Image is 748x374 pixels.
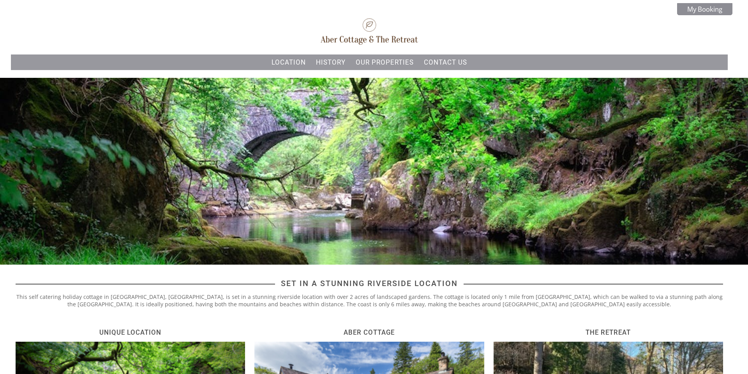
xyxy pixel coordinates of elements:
p: This self catering holiday cottage in [GEOGRAPHIC_DATA], [GEOGRAPHIC_DATA], is set in a stunning ... [16,293,723,308]
a: Our properties [356,58,414,66]
h2: Unique Location [16,328,245,336]
a: History [316,58,346,66]
a: Contact Us [424,58,467,66]
span: Set in a stunning riverside location [275,279,464,288]
a: My Booking [677,3,732,15]
h2: The Retreat [494,328,723,336]
img: Aber Cottage and Retreat [321,18,418,45]
h2: Aber Cottage [254,328,484,336]
a: Location [272,58,306,66]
